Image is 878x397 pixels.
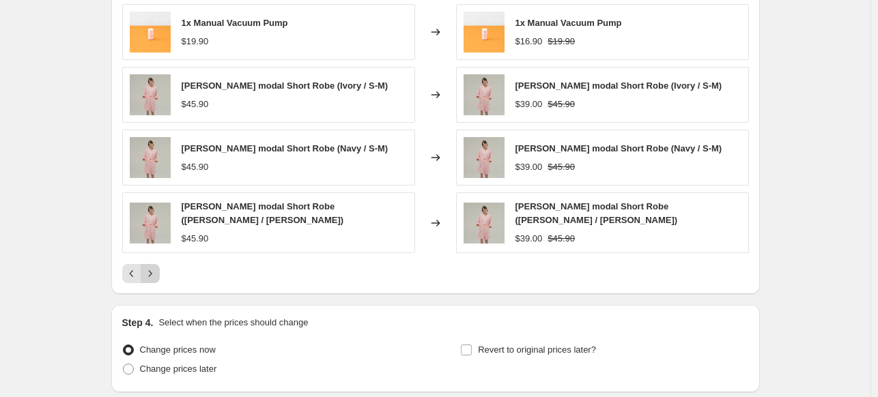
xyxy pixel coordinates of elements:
div: $16.90 [515,35,543,48]
button: Previous [122,264,141,283]
img: 13_baa72c97-470a-4e7d-b1a7-240b81d7384c_80x.jpg [464,12,505,53]
span: [PERSON_NAME] modal Short Robe (Navy / S-M) [182,143,388,153]
span: Change prices later [140,364,217,374]
div: $45.90 [182,232,209,246]
h2: Step 4. [122,316,154,329]
strike: $19.90 [548,35,575,48]
span: [PERSON_NAME] modal Short Robe ([PERSON_NAME] / [PERSON_NAME]) [515,201,678,225]
span: [PERSON_NAME] modal Short Robe (Navy / S-M) [515,143,722,153]
div: $39.00 [515,160,543,174]
p: Select when the prices should change [158,316,308,329]
nav: Pagination [122,264,160,283]
span: [PERSON_NAME] modal Short Robe (Ivory / S-M) [182,80,388,91]
img: DSC05457_80x.png [130,203,171,244]
div: $39.00 [515,232,543,246]
span: [PERSON_NAME] modal Short Robe (Ivory / S-M) [515,80,722,91]
strike: $45.90 [548,232,575,246]
div: $19.90 [182,35,209,48]
img: DSC05457_80x.png [464,203,505,244]
img: DSC05457_80x.png [464,137,505,178]
img: 13_baa72c97-470a-4e7d-b1a7-240b81d7384c_80x.jpg [130,12,171,53]
div: $39.00 [515,98,543,111]
button: Next [141,264,160,283]
strike: $45.90 [548,160,575,174]
span: [PERSON_NAME] modal Short Robe ([PERSON_NAME] / [PERSON_NAME]) [182,201,344,225]
img: DSC05457_80x.png [464,74,505,115]
div: $45.90 [182,160,209,174]
div: $45.90 [182,98,209,111]
strike: $45.90 [548,98,575,111]
img: DSC05457_80x.png [130,74,171,115]
span: 1x Manual Vacuum Pump [515,18,622,28]
img: DSC05457_80x.png [130,137,171,178]
span: Revert to original prices later? [478,344,596,355]
span: 1x Manual Vacuum Pump [182,18,288,28]
span: Change prices now [140,344,216,355]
